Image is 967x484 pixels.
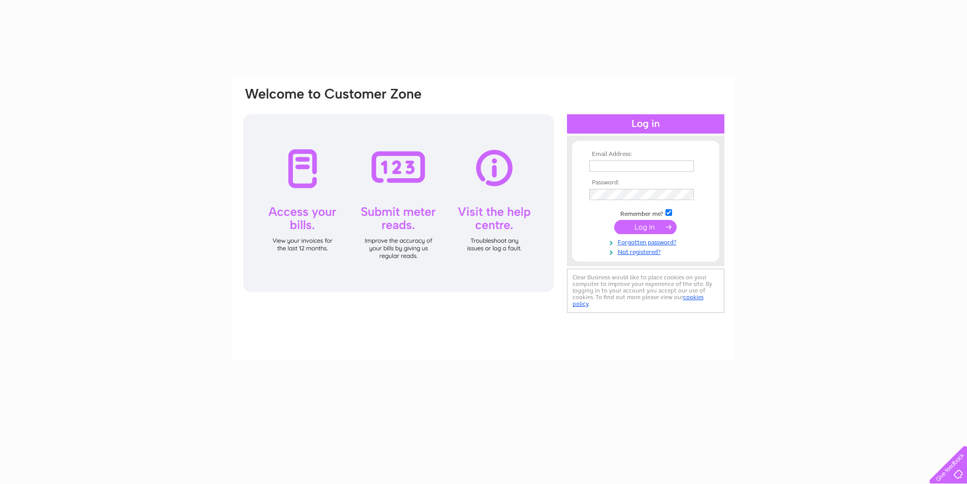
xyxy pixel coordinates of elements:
[587,151,705,158] th: Email Address:
[587,179,705,186] th: Password:
[614,220,677,234] input: Submit
[573,294,704,307] a: cookies policy
[587,208,705,218] td: Remember me?
[567,269,724,313] div: Clear Business would like to place cookies on your computer to improve your experience of the sit...
[589,237,705,246] a: Forgotten password?
[589,246,705,256] a: Not registered?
